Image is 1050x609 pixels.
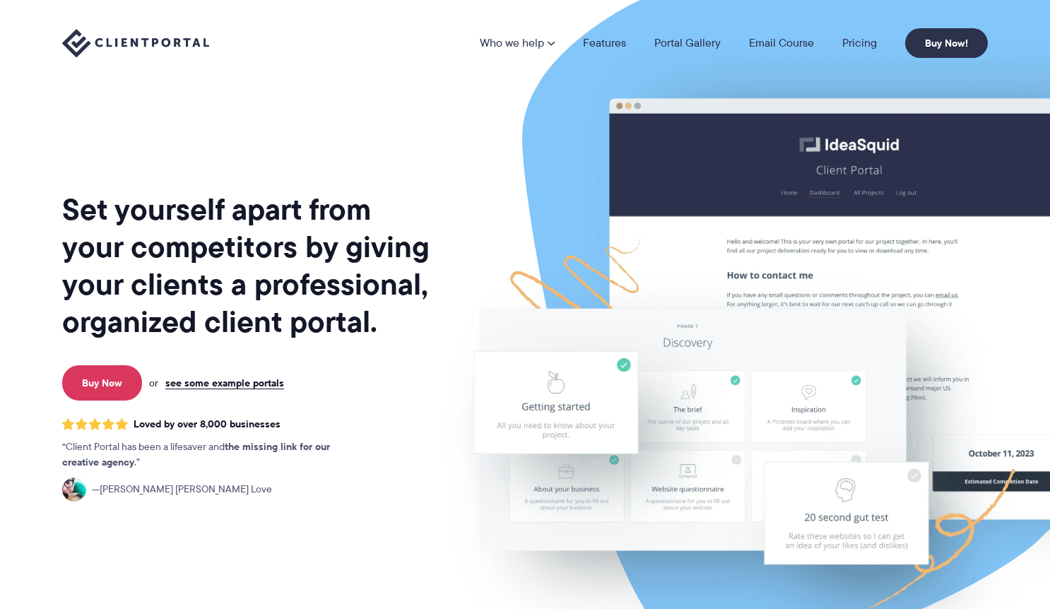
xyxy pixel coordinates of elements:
a: Buy Now [62,365,142,401]
a: Who we help [480,37,555,49]
span: [PERSON_NAME] [PERSON_NAME] Love [92,482,272,497]
a: Buy Now! [905,28,988,58]
a: Pricing [842,37,877,49]
p: Client Portal has been a lifesaver and . [62,439,359,471]
a: Features [583,37,626,49]
a: Portal Gallery [654,37,721,49]
strong: the missing link for our creative agency [62,439,330,470]
h1: Set yourself apart from your competitors by giving your clients a professional, organized client ... [62,191,432,341]
a: Email Course [749,37,814,49]
span: or [149,377,158,389]
a: see some example portals [165,377,284,389]
span: Loved by over 8,000 businesses [134,418,281,430]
